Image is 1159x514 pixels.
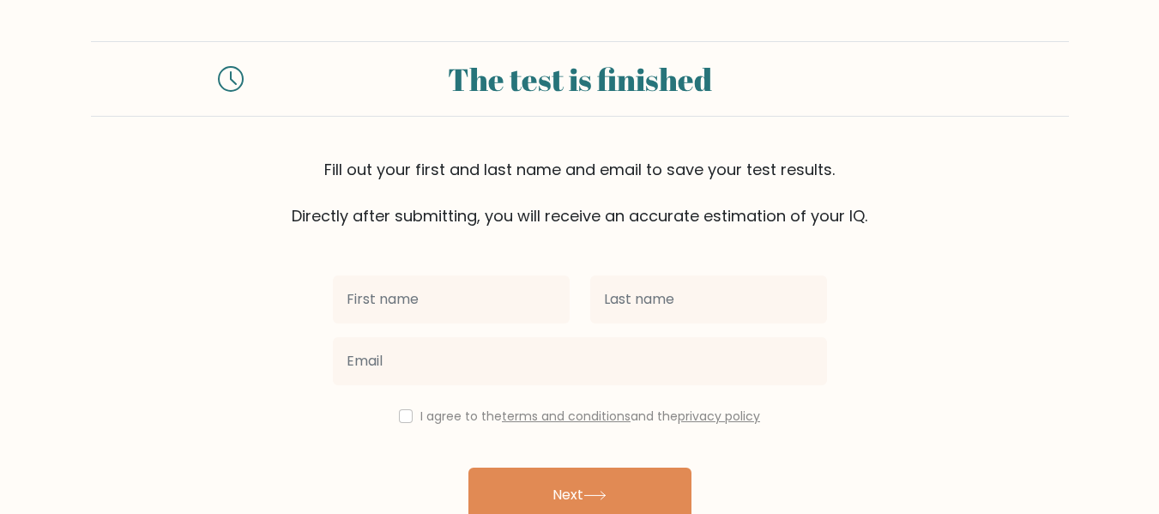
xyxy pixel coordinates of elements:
[420,408,760,425] label: I agree to the and the
[678,408,760,425] a: privacy policy
[333,275,570,324] input: First name
[502,408,631,425] a: terms and conditions
[590,275,827,324] input: Last name
[264,56,896,102] div: The test is finished
[333,337,827,385] input: Email
[91,158,1069,227] div: Fill out your first and last name and email to save your test results. Directly after submitting,...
